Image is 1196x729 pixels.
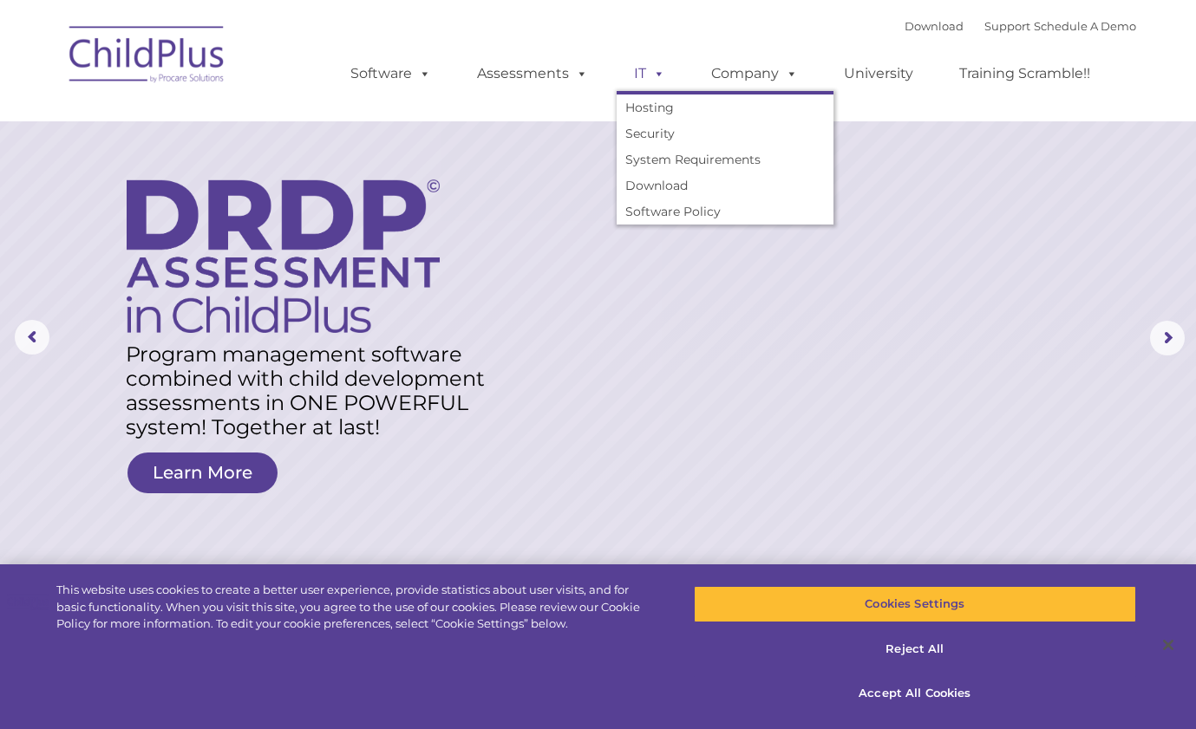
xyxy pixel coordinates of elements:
a: Company [694,56,815,91]
button: Accept All Cookies [694,675,1136,712]
a: Learn More [127,452,278,493]
a: Download [905,19,964,33]
a: Support [984,19,1030,33]
a: University [827,56,931,91]
button: Reject All [694,631,1136,667]
a: Download [617,172,833,199]
a: Software Policy [617,199,833,225]
a: Security [617,120,833,146]
span: Phone number [241,186,315,199]
img: DRDP Assessment in ChildPlus [127,179,440,333]
a: IT [617,56,683,91]
span: Last name [241,114,294,127]
button: Close [1149,626,1187,664]
img: ChildPlus by Procare Solutions [61,14,234,101]
a: Software [333,56,448,91]
rs-layer: Program management software combined with child development assessments in ONE POWERFUL system! T... [126,342,509,439]
a: System Requirements [617,146,833,172]
a: Hosting [617,94,833,120]
a: Schedule A Demo [1034,19,1136,33]
a: Training Scramble!! [942,56,1108,91]
font: | [905,19,1136,33]
button: Cookies Settings [694,586,1136,622]
a: Assessments [460,56,605,91]
div: This website uses cookies to create a better user experience, provide statistics about user visit... [56,582,657,633]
